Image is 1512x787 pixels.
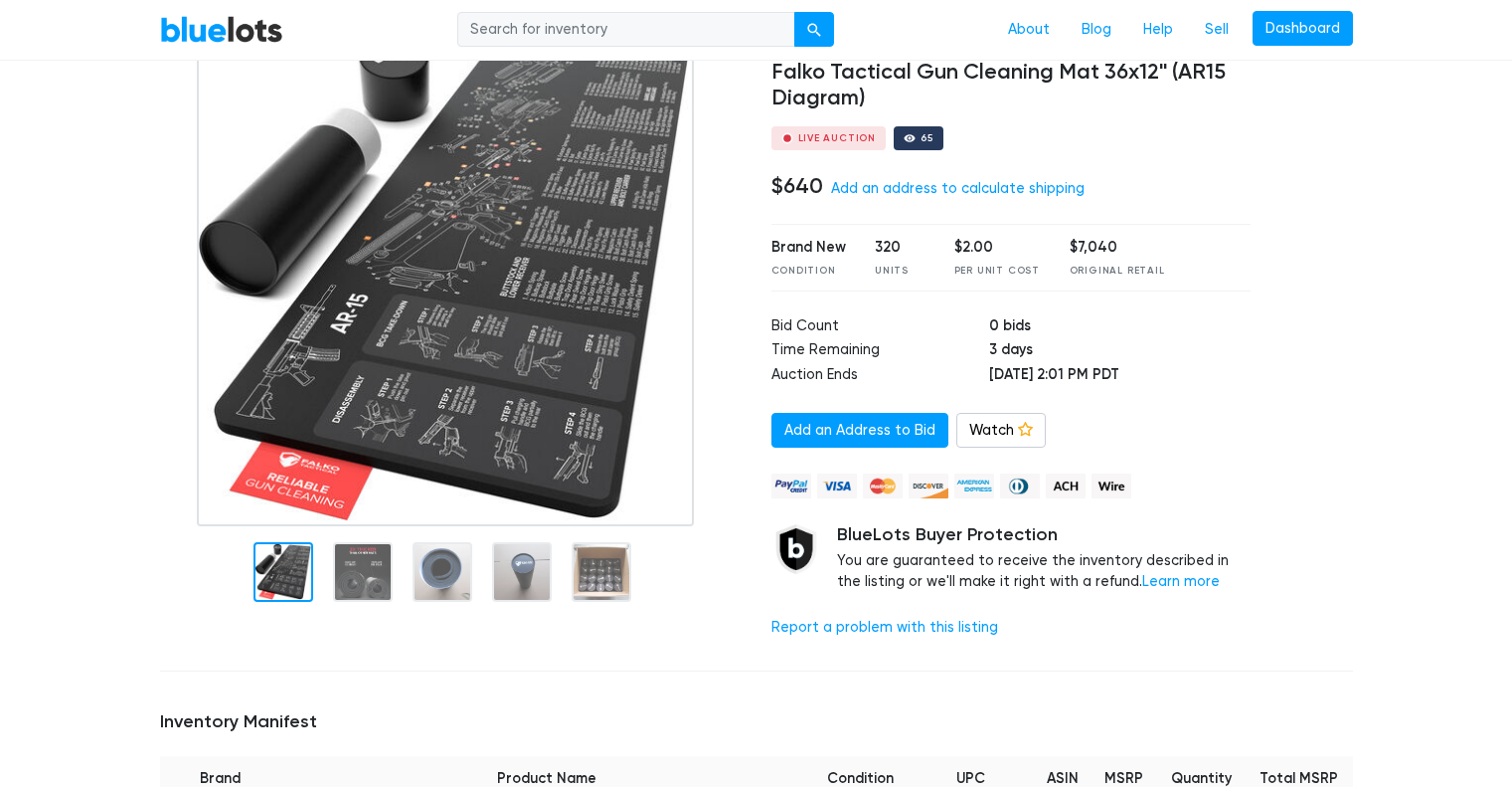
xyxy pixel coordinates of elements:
a: Dashboard [1253,11,1353,47]
div: $2.00 [954,237,1040,259]
img: ach-b7992fed28a4f97f893c574229be66187b9afb3f1a8d16a4691d3d3140a8ab00.png [1046,474,1086,498]
td: 0 bids [989,315,1251,340]
td: Auction Ends [771,364,989,389]
div: Original Retail [1070,264,1165,279]
a: Blog [1066,11,1127,49]
img: discover-82be18ecfda2d062aad2762c1ca80e2d36a4073d45c9e0ffae68cd515fbd3d32.png [909,474,948,498]
a: About [992,11,1066,49]
img: buyer_protection_shield-3b65640a83011c7d3ede35a8e5a80bfdfaa6a97447f0071c1475b91a4b0b3d01.png [771,524,821,574]
input: Search for inventory [457,12,795,48]
img: visa-79caf175f036a155110d1892330093d4c38f53c55c9ec9e2c3a54a56571784bb.png [817,474,857,498]
div: Live Auction [798,133,877,143]
a: Add an address to calculate shipping [831,180,1085,197]
div: Brand New [771,237,846,259]
a: Learn more [1142,573,1220,590]
td: Time Remaining [771,339,989,364]
img: american_express-ae2a9f97a040b4b41f6397f7637041a5861d5f99d0716c09922aba4e24c8547d.png [954,474,994,498]
div: Condition [771,264,846,279]
div: 65 [921,133,933,143]
h5: BlueLots Buyer Protection [837,524,1252,546]
img: paypal_credit-80455e56f6e1299e8d57f40c0dcee7b8cd4ae79b9eccbfc37e2480457ba36de9.png [771,474,811,498]
div: Units [875,264,924,279]
div: 320 [875,237,924,259]
a: Help [1127,11,1189,49]
img: 4831ec17-2ad8-4750-aab5-9740054623f0-1676304185.jpg [197,29,694,526]
td: Bid Count [771,315,989,340]
div: You are guaranteed to receive the inventory described in the listing or we'll make it right with ... [837,524,1252,593]
img: mastercard-42073d1d8d11d6635de4c079ffdb20a4f30a903dc55d1612383a1b395dd17f39.png [863,474,903,498]
a: Add an Address to Bid [771,413,948,449]
img: wire-908396882fe19aaaffefbd8e17b12f2f29708bd78693273c0e28e3a24408487f.png [1092,474,1131,498]
a: Sell [1189,11,1245,49]
img: diners_club-c48f30131b33b1bb0e5d0e2dbd43a8bea4cb12cb2961413e2f4250e06c020426.png [1000,474,1040,498]
td: 3 days [989,339,1251,364]
td: [DATE] 2:01 PM PDT [989,364,1251,389]
a: Report a problem with this listing [771,619,998,636]
div: Per Unit Cost [954,264,1040,279]
h4: Falko Tactical Gun Cleaning Mat 36x12'' (AR15 Diagram) [771,60,1252,111]
div: $7,040 [1070,237,1165,259]
a: Watch [956,413,1046,449]
h4: $640 [771,173,823,199]
h5: Inventory Manifest [160,711,1353,733]
a: BlueLots [160,15,283,44]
